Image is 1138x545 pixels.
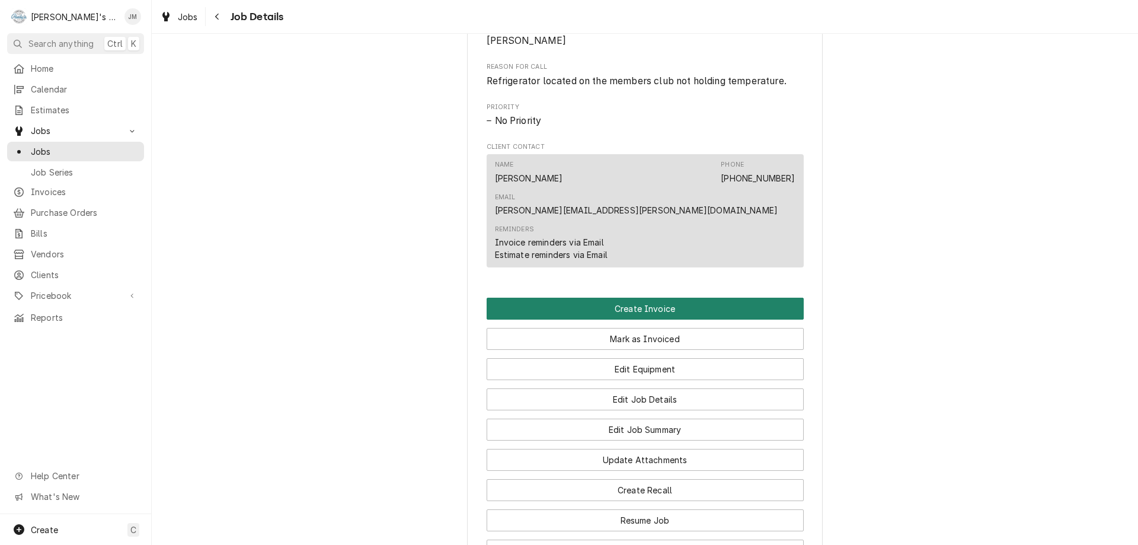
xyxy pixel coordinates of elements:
span: [PERSON_NAME] [487,35,567,46]
div: Contact [487,154,804,267]
div: Client Contact [487,142,804,272]
a: Clients [7,265,144,285]
span: Reports [31,311,138,324]
a: Go to Jobs [7,121,144,141]
span: Estimates [31,104,138,116]
span: Search anything [28,37,94,50]
span: Pricebook [31,289,120,302]
div: JM [124,8,141,25]
span: Priority [487,103,804,112]
span: Home [31,62,138,75]
a: [PERSON_NAME][EMAIL_ADDRESS][PERSON_NAME][DOMAIN_NAME] [495,205,778,215]
button: Resume Job [487,509,804,531]
div: Estimate reminders via Email [495,248,608,261]
a: [PHONE_NUMBER] [721,173,795,183]
a: Bills [7,224,144,243]
button: Search anythingCtrlK [7,33,144,54]
div: Button Group Row [487,410,804,441]
span: Bills [31,227,138,240]
div: Phone [721,160,744,170]
div: R [11,8,27,25]
a: Go to What's New [7,487,144,506]
span: Jobs [31,145,138,158]
div: Rudy's Commercial Refrigeration's Avatar [11,8,27,25]
span: C [130,524,136,536]
div: [PERSON_NAME]'s Commercial Refrigeration [31,11,118,23]
div: Button Group Row [487,350,804,380]
div: No Priority [487,114,804,128]
div: Phone [721,160,795,184]
div: Button Group Row [487,298,804,320]
button: Navigate back [208,7,227,26]
button: Edit Equipment [487,358,804,380]
span: What's New [31,490,137,503]
span: Reason For Call [487,62,804,72]
span: Clients [31,269,138,281]
a: Invoices [7,182,144,202]
a: Jobs [7,142,144,161]
span: Create [31,525,58,535]
div: Priority [487,103,804,128]
span: Reason For Call [487,74,804,88]
div: Assigned Technician(s) [487,23,804,48]
button: Update Attachments [487,449,804,471]
span: Priority [487,114,804,128]
div: Button Group Row [487,320,804,350]
div: Reminders [495,225,534,234]
div: Jim McIntyre's Avatar [124,8,141,25]
a: Jobs [155,7,203,27]
span: Job Details [227,9,284,25]
button: Edit Job Details [487,388,804,410]
button: Edit Job Summary [487,419,804,441]
a: Go to Pricebook [7,286,144,305]
a: Estimates [7,100,144,120]
span: Vendors [31,248,138,260]
span: Refrigerator located on the members club not holding temperature. [487,75,787,87]
span: Client Contact [487,142,804,152]
div: Button Group Row [487,380,804,410]
span: Job Series [31,166,138,179]
a: Go to Help Center [7,466,144,486]
div: Button Group Row [487,471,804,501]
div: Button Group Row [487,501,804,531]
div: Client Contact List [487,154,804,273]
a: Vendors [7,244,144,264]
span: Calendar [31,83,138,95]
button: Mark as Invoiced [487,328,804,350]
span: Help Center [31,470,137,482]
span: Jobs [31,125,120,137]
span: Jobs [178,11,198,23]
div: [PERSON_NAME] [495,172,563,184]
a: Calendar [7,79,144,99]
span: Ctrl [107,37,123,50]
a: Purchase Orders [7,203,144,222]
button: Create Recall [487,479,804,501]
a: Reports [7,308,144,327]
button: Create Invoice [487,298,804,320]
span: Purchase Orders [31,206,138,219]
div: Email [495,193,778,216]
span: K [131,37,136,50]
div: Name [495,160,514,170]
div: Reminders [495,225,608,261]
a: Home [7,59,144,78]
div: Name [495,160,563,184]
span: Invoices [31,186,138,198]
div: Reason For Call [487,62,804,88]
div: Email [495,193,516,202]
a: Job Series [7,162,144,182]
span: Assigned Technician(s) [487,34,804,48]
div: Invoice reminders via Email [495,236,604,248]
div: Button Group Row [487,441,804,471]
